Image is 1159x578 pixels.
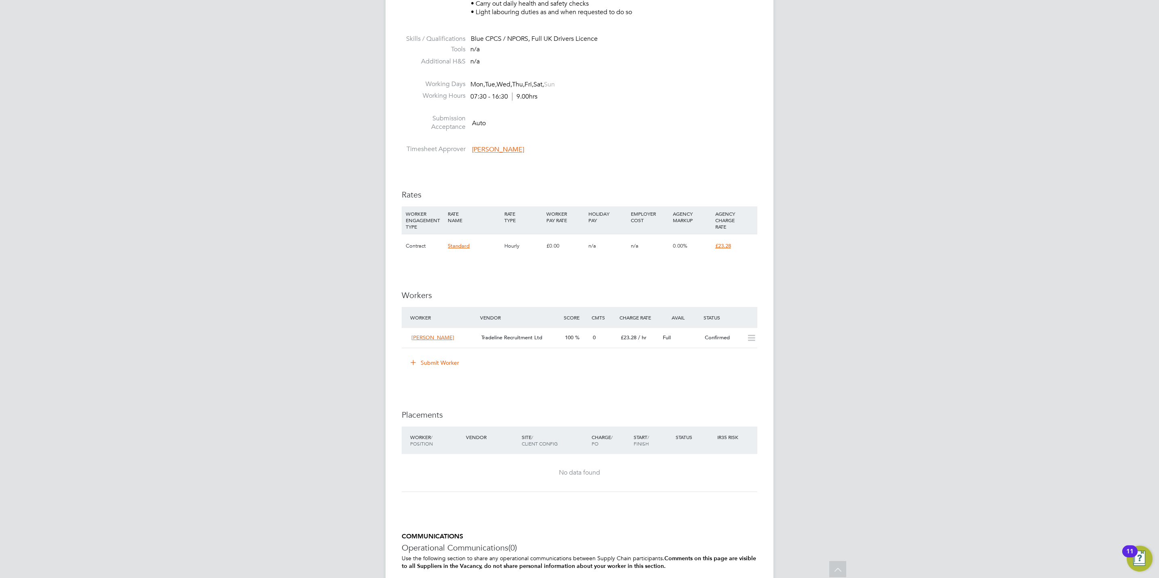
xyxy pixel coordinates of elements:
span: £23.28 [621,334,636,341]
label: Working Hours [402,92,466,100]
div: Start [632,430,674,451]
h3: Operational Communications [402,542,757,553]
span: Fri, [525,80,533,88]
span: £23.28 [715,242,731,249]
span: Auto [472,119,486,127]
div: Charge Rate [617,310,660,325]
span: Full [663,334,671,341]
span: / Finish [634,434,649,447]
span: n/a [588,242,596,249]
div: AGENCY MARKUP [671,206,713,227]
h3: Rates [402,189,757,200]
span: n/a [631,242,639,249]
div: Status [702,310,757,325]
span: Tue, [485,80,497,88]
button: Submit Worker [405,356,466,369]
div: WORKER PAY RATE [544,206,586,227]
span: n/a [470,57,480,65]
div: Status [674,430,716,444]
span: Standard [448,242,470,249]
span: Thu, [512,80,525,88]
div: Score [562,310,590,325]
span: / hr [638,334,647,341]
span: 0 [593,334,596,341]
div: 07:30 - 16:30 [470,92,537,101]
div: AGENCY CHARGE RATE [713,206,755,234]
div: Vendor [464,430,520,444]
label: Submission Acceptance [402,114,466,131]
p: Use the following section to share any operational communications between Supply Chain participants. [402,555,757,570]
div: IR35 Risk [715,430,743,444]
h5: COMMUNICATIONS [402,532,757,541]
span: / Position [410,434,433,447]
div: EMPLOYER COST [629,206,671,227]
label: Tools [402,45,466,54]
span: 9.00hrs [512,92,537,101]
div: Cmts [590,310,617,325]
span: Tradeline Recruitment Ltd [481,334,542,341]
span: (0) [508,542,517,553]
div: 11 [1126,551,1134,562]
div: Worker [408,430,464,451]
h3: Placements [402,410,757,420]
span: [PERSON_NAME] [411,334,454,341]
span: / Client Config [522,434,558,447]
span: Sat, [533,80,544,88]
div: Avail [660,310,702,325]
label: Skills / Qualifications [402,35,466,43]
label: Working Days [402,80,466,88]
label: Timesheet Approver [402,145,466,153]
span: / PO [592,434,613,447]
span: Sun [544,80,555,88]
span: 100 [565,334,573,341]
div: Site [520,430,590,451]
div: RATE TYPE [502,206,544,227]
div: Blue CPCS / NPORS, Full UK Drivers Licence [471,35,757,43]
button: Open Resource Center, 11 new notifications [1127,546,1153,572]
div: WORKER ENGAGEMENT TYPE [404,206,446,234]
div: Hourly [502,234,544,258]
div: Contract [404,234,446,258]
div: Confirmed [702,331,744,345]
span: Mon, [470,80,485,88]
div: Worker [408,310,478,325]
span: Wed, [497,80,512,88]
span: 0.00% [673,242,687,249]
div: No data found [410,469,749,477]
div: RATE NAME [446,206,502,227]
label: Additional H&S [402,57,466,66]
div: HOLIDAY PAY [586,206,628,227]
div: Charge [590,430,632,451]
h3: Workers [402,290,757,301]
span: n/a [470,45,480,53]
span: [PERSON_NAME] [472,146,524,154]
div: £0.00 [544,234,586,258]
div: Vendor [478,310,562,325]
